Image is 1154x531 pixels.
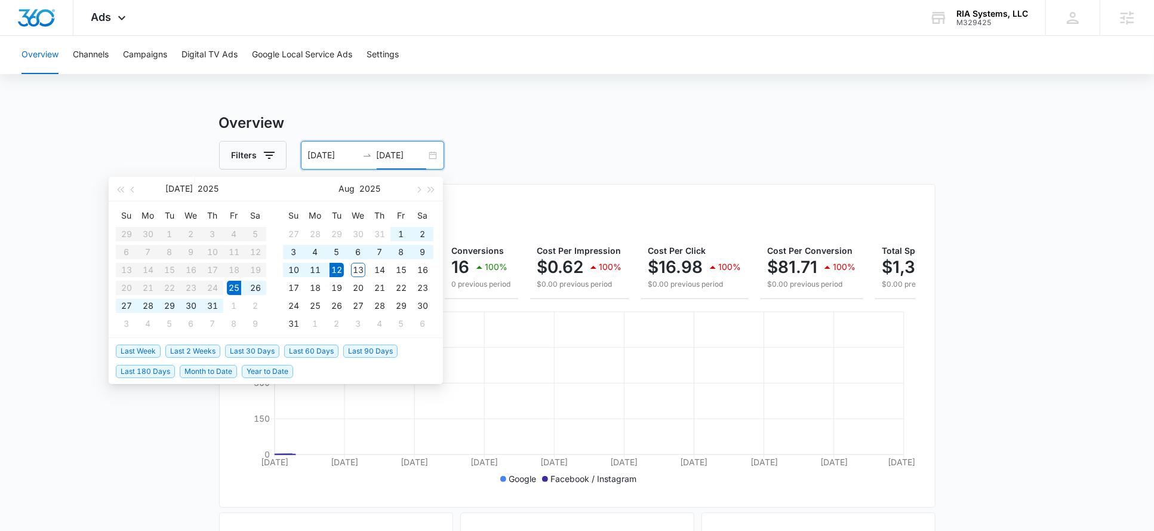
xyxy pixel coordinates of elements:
[509,472,536,485] p: Google
[416,299,430,313] div: 30
[162,317,177,331] div: 5
[394,281,408,295] div: 22
[283,243,304,261] td: 2025-08-03
[343,345,398,358] span: Last 90 Days
[377,149,426,162] input: End date
[304,297,326,315] td: 2025-08-25
[330,227,344,241] div: 29
[166,177,193,201] button: [DATE]
[180,365,237,378] span: Month to Date
[347,297,369,315] td: 2025-08-27
[326,315,347,333] td: 2025-09-02
[116,345,161,358] span: Last Week
[91,11,112,23] span: Ads
[351,227,365,241] div: 30
[351,299,365,313] div: 27
[540,457,568,467] tspan: [DATE]
[359,177,380,201] button: 2025
[287,245,301,259] div: 3
[347,315,369,333] td: 2025-09-03
[202,297,223,315] td: 2025-07-31
[330,263,344,277] div: 12
[205,299,220,313] div: 31
[330,281,344,295] div: 19
[248,281,263,295] div: 26
[452,257,470,277] p: 16
[394,245,408,259] div: 8
[326,243,347,261] td: 2025-08-05
[390,315,412,333] td: 2025-09-05
[245,206,266,225] th: Sa
[347,261,369,279] td: 2025-08-13
[412,206,433,225] th: Sa
[485,263,508,271] p: 100%
[369,297,390,315] td: 2025-08-28
[882,245,931,256] span: Total Spend
[452,279,511,290] p: 0 previous period
[390,225,412,243] td: 2025-08-01
[470,457,498,467] tspan: [DATE]
[338,177,355,201] button: Aug
[412,225,433,243] td: 2025-08-02
[162,299,177,313] div: 29
[331,457,358,467] tspan: [DATE]
[326,225,347,243] td: 2025-07-29
[227,317,241,331] div: 8
[412,261,433,279] td: 2025-08-16
[252,36,352,74] button: Google Local Service Ads
[373,227,387,241] div: 31
[159,206,180,225] th: Tu
[347,206,369,225] th: We
[373,281,387,295] div: 21
[184,317,198,331] div: 6
[304,225,326,243] td: 2025-07-28
[137,315,159,333] td: 2025-08-04
[369,279,390,297] td: 2025-08-21
[225,345,279,358] span: Last 30 Days
[648,257,703,277] p: $16.98
[308,317,322,331] div: 1
[227,299,241,313] div: 1
[390,243,412,261] td: 2025-08-08
[347,279,369,297] td: 2025-08-20
[537,257,584,277] p: $0.62
[610,457,638,467] tspan: [DATE]
[330,317,344,331] div: 2
[198,177,219,201] button: 2025
[599,263,622,271] p: 100%
[394,263,408,277] div: 15
[326,206,347,225] th: Tu
[750,457,777,467] tspan: [DATE]
[394,317,408,331] div: 5
[452,245,504,256] span: Conversions
[373,299,387,313] div: 28
[956,9,1028,19] div: account name
[550,472,636,485] p: Facebook / Instagram
[308,281,322,295] div: 18
[390,279,412,297] td: 2025-08-22
[245,279,266,297] td: 2025-07-26
[373,263,387,277] div: 14
[283,206,304,225] th: Su
[373,245,387,259] div: 7
[264,449,269,459] tspan: 0
[351,263,365,277] div: 13
[369,243,390,261] td: 2025-08-07
[283,225,304,243] td: 2025-07-27
[308,263,322,277] div: 11
[202,206,223,225] th: Th
[284,345,338,358] span: Last 60 Days
[330,245,344,259] div: 5
[882,257,960,277] p: $1,307.30
[260,457,288,467] tspan: [DATE]
[253,413,269,423] tspan: 150
[223,206,245,225] th: Fr
[116,297,137,315] td: 2025-07-27
[412,315,433,333] td: 2025-09-06
[351,317,365,331] div: 3
[390,261,412,279] td: 2025-08-15
[227,281,241,295] div: 25
[373,317,387,331] div: 4
[351,281,365,295] div: 20
[347,243,369,261] td: 2025-08-06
